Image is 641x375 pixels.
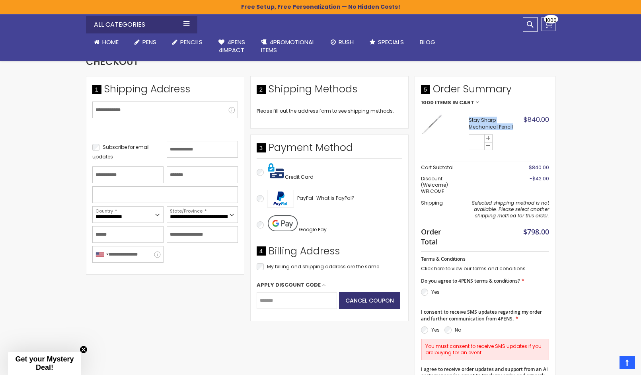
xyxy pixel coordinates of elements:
span: Subscribe for email updates [92,144,150,160]
strong: Order Total [421,226,458,246]
span: 1000 [421,100,434,105]
span: 4PROMOTIONAL ITEMS [261,38,315,54]
a: 4Pens4impact [210,33,253,59]
span: PayPal [297,195,313,201]
span: $840.00 [529,164,549,171]
span: Credit Card [285,174,314,180]
span: 4Pens 4impact [218,38,245,54]
a: Pencils [164,33,210,51]
span: Discount (welcome) [421,175,448,188]
img: Pay with Google Pay [268,215,298,231]
a: 1000 [542,17,555,31]
div: Billing Address [257,244,402,262]
label: Yes [431,326,440,333]
a: What is PayPal? [316,193,355,203]
th: Cart Subtotal [421,162,462,173]
div: You must consent to receive SMS updates if you are buying for an event. [421,339,549,360]
span: Google Pay [299,226,327,233]
div: Payment Method [257,141,402,158]
span: Selected shipping method is not available. Please select another shipping method for this order. [472,199,549,219]
div: All Categories [86,16,197,33]
div: Please fill out the address form to see shipping methods. [257,108,402,114]
span: Do you agree to 4PENS terms & conditions? [421,277,520,284]
a: Click here to view our terms and conditions [421,265,526,272]
a: Rush [323,33,362,51]
img: Pay with credit card [268,163,284,179]
span: Order Summary [421,82,549,100]
img: Acceptance Mark [267,190,294,207]
span: I consent to receive SMS updates regarding my order and further communication from 4PENS. [421,309,542,322]
div: Get your Mystery Deal!Close teaser [8,352,81,375]
span: Home [102,38,119,46]
span: Blog [420,38,435,46]
button: Close teaser [80,346,88,354]
a: Home [86,33,127,51]
span: Get your Mystery Deal! [15,355,74,371]
span: Cancel coupon [345,297,394,305]
label: Yes [431,289,440,295]
span: Rush [339,38,354,46]
a: Pens [127,33,164,51]
span: 1000 [546,16,557,24]
label: No [455,326,461,333]
div: Shipping Methods [257,82,402,100]
span: Checkout [86,55,139,68]
span: Shipping [421,199,443,206]
span: WELCOME [421,188,444,195]
span: $798.00 [523,227,549,236]
span: -$42.00 [530,175,549,182]
button: Cancel coupon [339,292,400,309]
span: Pencils [180,38,203,46]
span: My billing and shipping address are the same [267,263,379,270]
span: $840.00 [524,115,549,124]
span: Items in Cart [435,100,474,105]
img: Stay Sharp Mechanical Pencil-White [421,113,443,135]
div: Shipping Address [92,82,238,100]
span: What is PayPal? [316,195,355,201]
a: Specials [362,33,412,51]
span: Terms & Conditions [421,256,466,262]
a: 4PROMOTIONALITEMS [253,33,323,59]
div: United States: +1 [93,246,111,262]
span: Specials [378,38,404,46]
span: Apply Discount Code [257,281,321,289]
a: Blog [412,33,443,51]
span: Pens [142,38,156,46]
a: Top [620,356,635,369]
strong: Stay Sharp Mechanical Pencil [469,117,522,130]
